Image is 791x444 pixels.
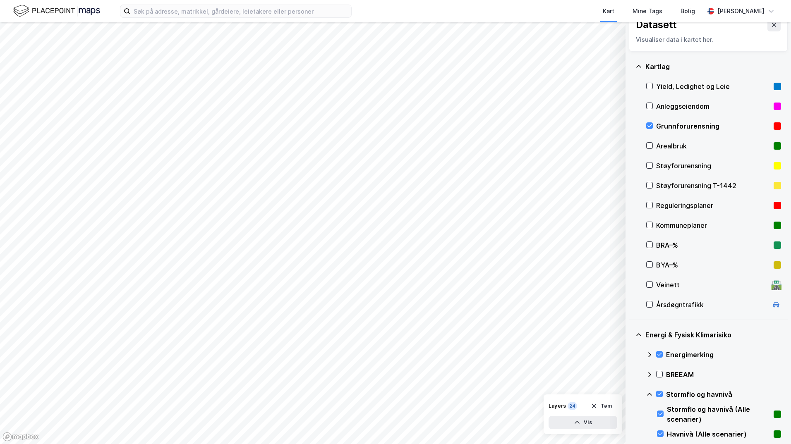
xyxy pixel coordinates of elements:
[2,432,39,442] a: Mapbox homepage
[666,389,781,399] div: Stormflo og havnivå
[717,6,765,16] div: [PERSON_NAME]
[568,402,577,410] div: 24
[656,240,770,250] div: BRA–%
[633,6,662,16] div: Mine Tags
[771,279,782,290] div: 🛣️
[549,403,566,409] div: Layers
[645,330,781,340] div: Energi & Fysisk Klimarisiko
[656,181,770,191] div: Støyforurensning T-1442
[667,429,770,439] div: Havnivå (Alle scenarier)
[656,300,768,310] div: Årsdøgntrafikk
[549,416,617,429] button: Vis
[656,201,770,210] div: Reguleringsplaner
[681,6,695,16] div: Bolig
[645,62,781,72] div: Kartlag
[750,404,791,444] iframe: Chat Widget
[636,18,677,31] div: Datasett
[656,260,770,270] div: BYA–%
[666,370,781,380] div: BREEAM
[656,121,770,131] div: Grunnforurensning
[13,4,100,18] img: logo.f888ab2527a4732fd821a326f86c7f29.svg
[130,5,351,17] input: Søk på adresse, matrikkel, gårdeiere, leietakere eller personer
[636,35,781,45] div: Visualiser data i kartet her.
[666,350,781,360] div: Energimerking
[585,399,617,413] button: Tøm
[656,101,770,111] div: Anleggseiendom
[667,404,770,424] div: Stormflo og havnivå (Alle scenarier)
[656,81,770,91] div: Yield, Ledighet og Leie
[603,6,614,16] div: Kart
[656,280,768,290] div: Veinett
[656,141,770,151] div: Arealbruk
[656,161,770,171] div: Støyforurensning
[656,220,770,230] div: Kommuneplaner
